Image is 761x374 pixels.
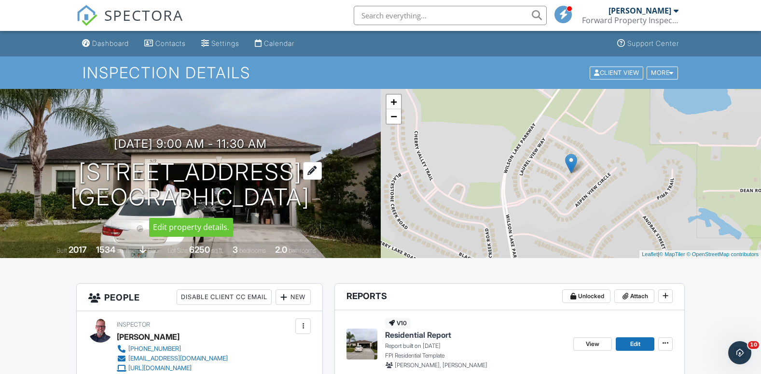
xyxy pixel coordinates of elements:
[613,35,683,53] a: Support Center
[728,341,751,364] iframe: Intercom live chat
[748,341,759,349] span: 10
[582,15,678,25] div: Forward Property Inspections
[117,344,228,354] a: [PHONE_NUMBER]
[627,39,679,47] div: Support Center
[148,247,158,254] span: slab
[639,250,761,259] div: |
[117,363,228,373] a: [URL][DOMAIN_NAME]
[56,247,67,254] span: Built
[92,39,129,47] div: Dashboard
[128,355,228,362] div: [EMAIL_ADDRESS][DOMAIN_NAME]
[289,247,316,254] span: bathrooms
[167,247,188,254] span: Lot Size
[354,6,547,25] input: Search everything...
[104,5,183,25] span: SPECTORA
[589,69,646,76] a: Client View
[642,251,658,257] a: Leaflet
[114,137,267,150] h3: [DATE] 9:00 am - 11:30 am
[387,95,401,109] a: Zoom in
[387,109,401,124] a: Zoom out
[128,364,192,372] div: [URL][DOMAIN_NAME]
[77,284,323,311] h3: People
[70,159,310,211] h1: [STREET_ADDRESS] [GEOGRAPHIC_DATA]
[177,289,272,305] div: Disable Client CC Email
[140,35,190,53] a: Contacts
[251,35,298,53] a: Calendar
[609,6,671,15] div: [PERSON_NAME]
[76,13,183,33] a: SPECTORA
[83,64,679,81] h1: Inspection Details
[233,245,238,255] div: 3
[96,245,115,255] div: 1534
[687,251,759,257] a: © OpenStreetMap contributors
[659,251,685,257] a: © MapTiler
[239,247,266,254] span: bedrooms
[264,39,294,47] div: Calendar
[590,66,643,79] div: Client View
[211,39,239,47] div: Settings
[69,245,87,255] div: 2017
[189,245,210,255] div: 6250
[76,5,97,26] img: The Best Home Inspection Software - Spectora
[275,245,287,255] div: 2.0
[117,354,228,363] a: [EMAIL_ADDRESS][DOMAIN_NAME]
[117,330,180,344] div: [PERSON_NAME]
[128,345,181,353] div: [PHONE_NUMBER]
[78,35,133,53] a: Dashboard
[197,35,243,53] a: Settings
[647,66,678,79] div: More
[211,247,223,254] span: sq.ft.
[276,289,311,305] div: New
[117,247,130,254] span: sq. ft.
[117,321,150,328] span: Inspector
[155,39,186,47] div: Contacts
